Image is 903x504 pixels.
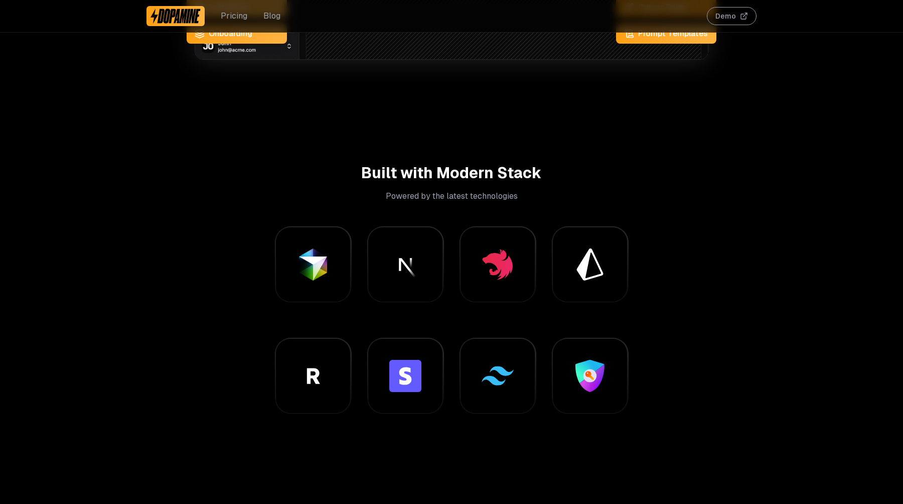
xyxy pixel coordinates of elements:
[146,164,757,182] h2: Built with Modern Stack
[221,10,247,22] a: Pricing
[146,190,757,202] p: Powered by the latest technologies
[707,7,757,25] button: Demo
[146,6,205,26] a: Dopamine
[209,28,252,40] span: Onboarding
[150,8,201,24] img: Dopamine
[638,28,708,40] span: Prompt Templates
[263,10,280,22] a: Blog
